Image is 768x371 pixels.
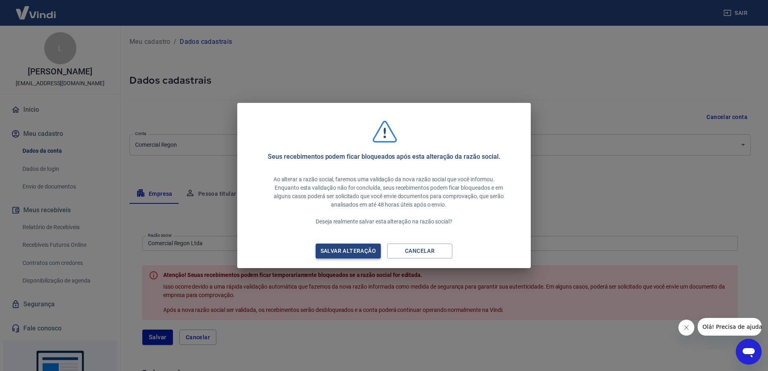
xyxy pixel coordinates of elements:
div: Salvar alteração [311,246,386,256]
iframe: Fechar mensagem [678,320,694,336]
button: Salvar alteração [316,244,381,258]
p: Ao alterar a razão social, faremos uma validação da nova razão social que você informou. Enquanto... [264,175,503,226]
h5: Seus recebimentos podem ficar bloqueados após esta alteração da razão social. [268,153,500,161]
span: Olá! Precisa de ajuda? [5,6,68,12]
button: Cancelar [387,244,452,258]
iframe: Botão para abrir a janela de mensagens [736,339,762,365]
iframe: Mensagem da empresa [698,318,762,336]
